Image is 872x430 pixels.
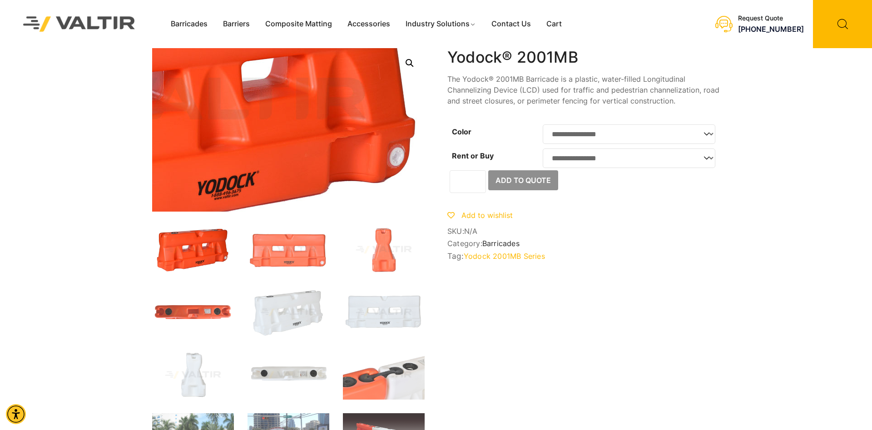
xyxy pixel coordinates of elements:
[343,225,425,274] img: 2001MB_Org_Side.jpg
[447,252,720,261] span: Tag:
[11,5,147,43] img: Valtir Rentals
[248,225,329,274] img: 2001MB_Org_Front.jpg
[215,17,258,31] a: Barriers
[539,17,570,31] a: Cart
[447,227,720,236] span: SKU:
[452,151,494,160] label: Rent or Buy
[482,239,520,248] a: Barricades
[738,15,804,22] div: Request Quote
[152,225,234,274] img: 2001MB_Org_3Q.jpg
[248,351,329,400] img: 2001MB_Nat_Top.jpg
[163,17,215,31] a: Barricades
[450,170,486,193] input: Product quantity
[152,351,234,400] img: 2001MB_Nat_Side.jpg
[447,239,720,248] span: Category:
[343,288,425,337] img: 2001MB_Nat_Front.jpg
[447,74,720,106] p: The Yodock® 2001MB Barricade is a plastic, water-filled Longitudinal Channelizing Device (LCD) us...
[447,211,513,220] a: Add to wishlist
[152,288,234,337] img: 2001MB_Org_Top.jpg
[398,17,484,31] a: Industry Solutions
[452,127,471,136] label: Color
[258,17,340,31] a: Composite Matting
[484,17,539,31] a: Contact Us
[738,25,804,34] a: call (888) 496-3625
[343,351,425,400] img: 2001MB_Xtra2.jpg
[464,227,478,236] span: N/A
[447,48,720,67] h1: Yodock® 2001MB
[6,404,26,424] div: Accessibility Menu
[248,288,329,337] img: 2001MB_Nat_3Q.jpg
[488,170,558,190] button: Add to Quote
[464,252,545,261] a: Yodock 2001MB Series
[461,211,513,220] span: Add to wishlist
[340,17,398,31] a: Accessories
